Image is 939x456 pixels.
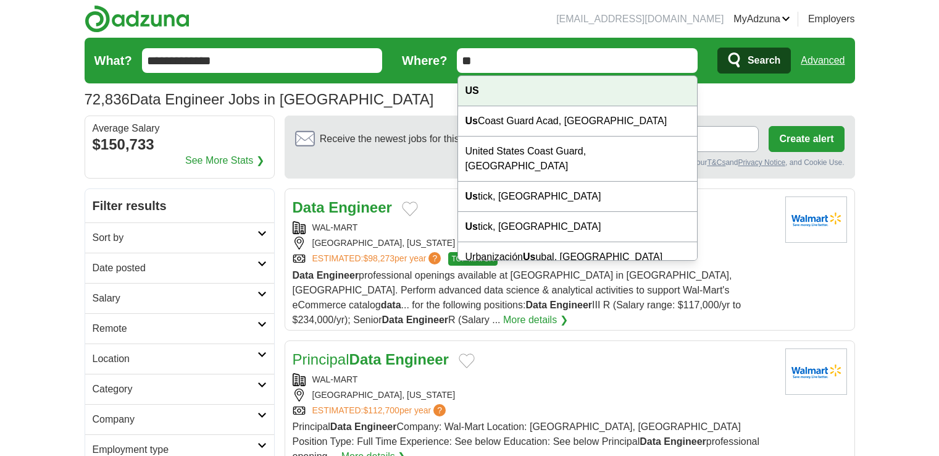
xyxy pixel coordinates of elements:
[317,270,359,281] strong: Engineer
[349,351,382,368] strong: Data
[363,405,399,415] span: $112,700
[382,315,403,325] strong: Data
[717,48,791,74] button: Search
[381,300,401,310] strong: data
[85,283,274,313] a: Salary
[85,5,190,33] img: Adzuna logo
[458,182,698,212] div: tick, [GEOGRAPHIC_DATA]
[458,106,698,137] div: Coast Guard Acad, [GEOGRAPHIC_DATA]
[465,85,479,96] strong: US
[85,253,274,283] a: Date posted
[785,348,847,395] img: Walmart logo
[93,382,257,397] h2: Category
[785,196,847,243] img: Walmart logo
[465,116,478,126] strong: Us
[525,300,547,310] strong: Data
[93,321,257,336] h2: Remote
[320,132,531,146] span: Receive the newest jobs for this search :
[293,389,775,402] div: [GEOGRAPHIC_DATA], [US_STATE]
[801,48,845,73] a: Advanced
[85,313,274,344] a: Remote
[93,124,267,133] div: Average Salary
[312,222,358,232] a: WAL-MART
[363,253,394,263] span: $98,273
[769,126,844,152] button: Create alert
[738,158,785,167] a: Privacy Notice
[465,191,478,201] strong: Us
[523,251,535,262] strong: Us
[94,51,132,70] label: What?
[458,242,698,272] div: Urbanización ubal, [GEOGRAPHIC_DATA]
[293,199,392,216] a: Data Engineer
[748,48,780,73] span: Search
[503,313,568,327] a: More details ❯
[293,270,314,281] strong: Data
[293,237,775,250] div: [GEOGRAPHIC_DATA], [US_STATE]
[312,252,444,266] a: ESTIMATED:$98,273per year?
[459,353,475,368] button: Add to favorite jobs
[312,404,449,417] a: ESTIMATED:$112,700per year?
[465,221,478,232] strong: Us
[85,374,274,404] a: Category
[458,212,698,242] div: tick, [GEOGRAPHIC_DATA]
[85,404,274,434] a: Company
[93,230,257,245] h2: Sort by
[93,133,267,156] div: $150,733
[550,300,592,310] strong: Engineer
[640,436,661,447] strong: Data
[428,252,441,264] span: ?
[556,12,724,27] li: [EMAIL_ADDRESS][DOMAIN_NAME]
[293,270,741,325] span: professional openings available at [GEOGRAPHIC_DATA] in [GEOGRAPHIC_DATA], [GEOGRAPHIC_DATA]. Per...
[402,51,447,70] label: Where?
[707,158,725,167] a: T&Cs
[295,157,845,168] div: By creating an alert, you agree to our and , and Cookie Use.
[328,199,392,216] strong: Engineer
[312,374,358,384] a: WAL-MART
[85,189,274,222] h2: Filter results
[433,404,446,416] span: ?
[448,252,497,266] span: TOP MATCH
[733,12,790,27] a: MyAdzuna
[85,344,274,374] a: Location
[458,137,698,182] div: United States Coast Guard, [GEOGRAPHIC_DATA]
[93,352,257,366] h2: Location
[93,291,257,306] h2: Salary
[293,199,325,216] strong: Data
[808,12,855,27] a: Employers
[330,421,352,432] strong: Data
[85,222,274,253] a: Sort by
[385,351,449,368] strong: Engineer
[293,351,449,368] a: PrincipalData Engineer
[85,88,130,111] span: 72,836
[402,201,418,216] button: Add to favorite jobs
[406,315,448,325] strong: Engineer
[85,91,434,108] h1: Data Engineer Jobs in [GEOGRAPHIC_DATA]
[185,153,264,168] a: See More Stats ❯
[93,261,257,276] h2: Date posted
[354,421,396,432] strong: Engineer
[664,436,706,447] strong: Engineer
[93,412,257,427] h2: Company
